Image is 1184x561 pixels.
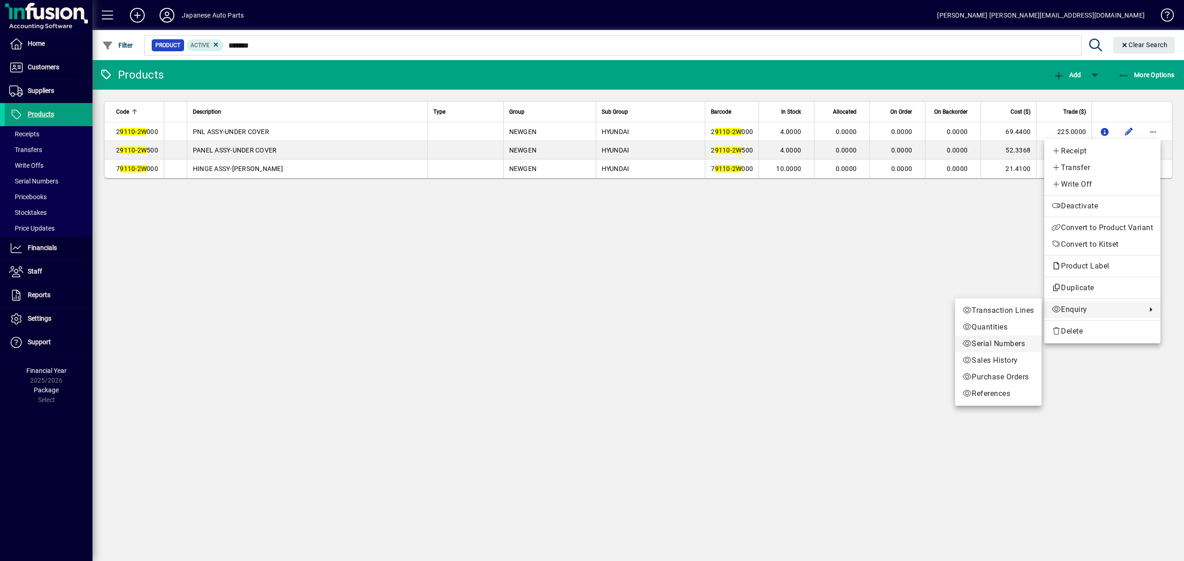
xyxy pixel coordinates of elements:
[1052,282,1153,293] span: Duplicate
[1052,201,1153,212] span: Deactivate
[962,388,1034,399] span: References
[1044,198,1160,214] button: Deactivate product
[962,355,1034,366] span: Sales History
[962,305,1034,316] span: Transaction Lines
[1052,304,1142,315] span: Enquiry
[962,338,1034,349] span: Serial Numbers
[962,322,1034,333] span: Quantities
[1052,326,1153,337] span: Delete
[1052,239,1153,250] span: Convert to Kitset
[1052,262,1114,270] span: Product Label
[1052,162,1153,173] span: Transfer
[1052,179,1153,190] span: Write Off
[962,372,1034,383] span: Purchase Orders
[1052,146,1153,157] span: Receipt
[1052,222,1153,233] span: Convert to Product Variant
